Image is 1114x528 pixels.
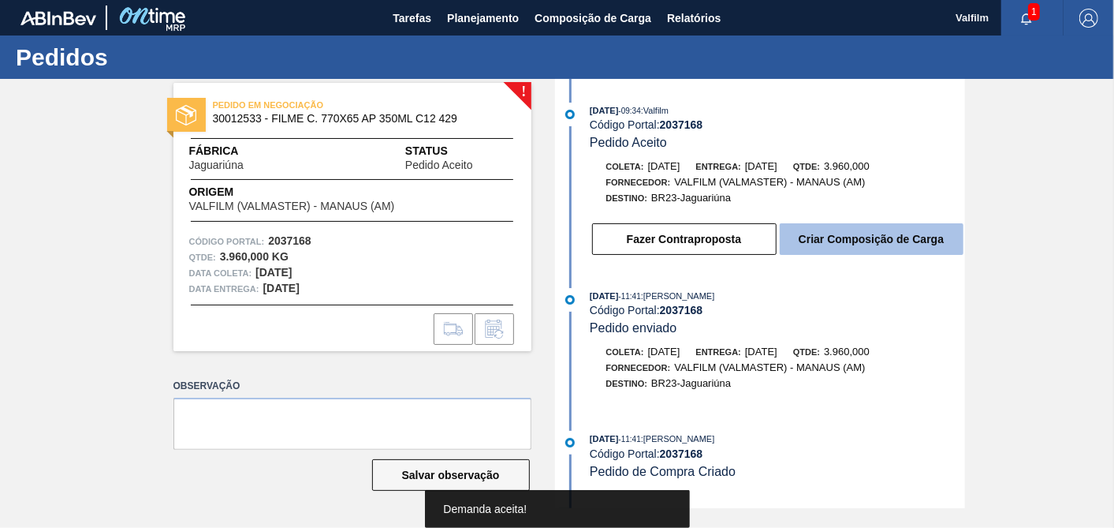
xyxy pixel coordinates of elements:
div: Código Portal: [590,447,964,460]
strong: 2037168 [660,118,703,131]
span: Demanda aceita! [444,503,527,515]
span: [DATE] [648,346,680,358]
span: Origem [189,184,440,200]
span: 1 [1028,3,1040,21]
strong: [DATE] [255,266,292,279]
span: 3.960,000 [824,160,870,172]
span: Status [405,143,516,159]
span: Data entrega: [189,281,259,297]
strong: 2037168 [660,447,703,460]
img: atual [565,295,575,305]
span: [DATE] [590,291,618,301]
span: Fornecedor: [606,363,671,373]
span: [DATE] [745,160,777,172]
span: PEDIDO EM NEGOCIAÇÃO [213,97,434,113]
strong: [DATE] [263,282,300,294]
strong: 2037168 [660,304,703,316]
span: Destino: [606,193,648,203]
span: [DATE] [590,434,618,444]
span: VALFILM (VALMASTER) - MANAUS (AM) [189,200,395,212]
span: 3.960,000 [824,346,870,358]
span: : [PERSON_NAME] [641,434,715,444]
span: [DATE] [590,106,618,115]
span: Qtde : [189,249,216,265]
label: Observação [173,375,531,398]
span: - 09:34 [619,107,641,115]
img: status [176,105,196,125]
h1: Pedidos [16,48,296,66]
img: atual [565,110,575,119]
div: Código Portal: [590,304,964,316]
img: Logout [1079,9,1098,28]
span: Código Portal: [189,234,265,249]
span: BR23-Jaguariúna [651,377,731,389]
span: Pedido de Compra Criado [590,465,736,478]
span: Pedido enviado [590,321,676,335]
span: Pedido Aceito [405,159,473,171]
div: Ir para Composição de Carga [434,313,473,345]
span: : Valfilm [641,106,669,115]
button: Criar Composição de Carga [780,223,963,255]
span: Entrega: [696,162,741,171]
span: Jaguariúna [189,159,244,171]
span: [DATE] [745,346,777,358]
span: - 11:41 [619,435,641,444]
span: Planejamento [447,9,519,28]
span: : [PERSON_NAME] [641,291,715,301]
span: Data coleta: [189,265,252,281]
span: VALFILM (VALMASTER) - MANAUS (AM) [674,361,865,373]
span: Relatórios [667,9,721,28]
strong: 2037168 [268,234,311,247]
button: Notificações [1001,7,1052,29]
span: Entrega: [696,347,741,357]
span: 30012533 - FILME C. 770X65 AP 350ML C12 429 [213,113,499,125]
span: Coleta: [606,347,644,357]
span: [DATE] [648,160,680,172]
span: - 11:41 [619,292,641,301]
img: TNhmsLtSVTkK8tSr43FrP2fwEKptu5GPRR3wAAAABJRU5ErkJggg== [20,11,96,25]
strong: 3.960,000 KG [220,250,289,263]
span: BR23-Jaguariúna [651,192,731,204]
span: Qtde: [793,162,820,171]
img: atual [565,438,575,447]
span: Tarefas [393,9,431,28]
span: Composição de Carga [535,9,651,28]
span: Pedido Aceito [590,136,667,149]
button: Salvar observação [372,459,530,491]
div: Código Portal: [590,118,964,131]
button: Fazer Contraproposta [592,223,777,255]
span: Qtde: [793,347,820,357]
div: Informar alteração no pedido [475,313,514,345]
span: Destino: [606,379,648,388]
span: VALFILM (VALMASTER) - MANAUS (AM) [674,176,865,188]
span: Fábrica [189,143,293,159]
span: Fornecedor: [606,178,671,187]
span: Coleta: [606,162,644,171]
